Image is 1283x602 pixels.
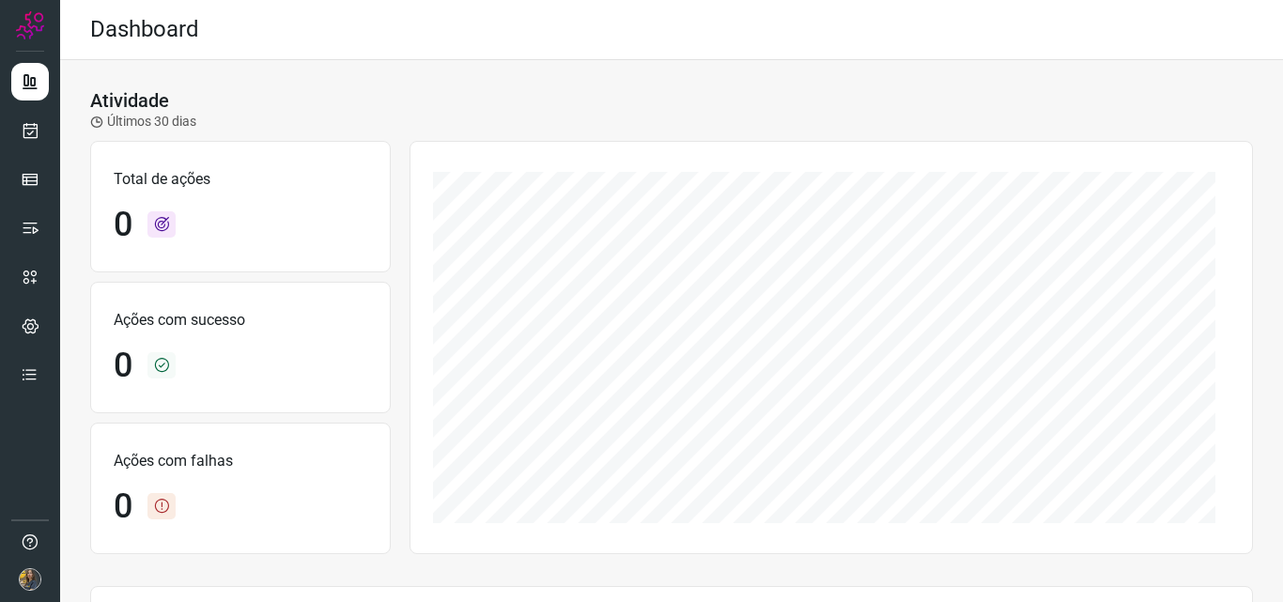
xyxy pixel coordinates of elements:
[114,309,367,332] p: Ações com sucesso
[114,450,367,472] p: Ações com falhas
[90,112,196,131] p: Últimos 30 dias
[19,568,41,591] img: 7a73bbd33957484e769acd1c40d0590e.JPG
[16,11,44,39] img: Logo
[114,486,132,527] h1: 0
[114,168,367,191] p: Total de ações
[114,346,132,386] h1: 0
[90,89,169,112] h3: Atividade
[90,16,199,43] h2: Dashboard
[114,205,132,245] h1: 0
